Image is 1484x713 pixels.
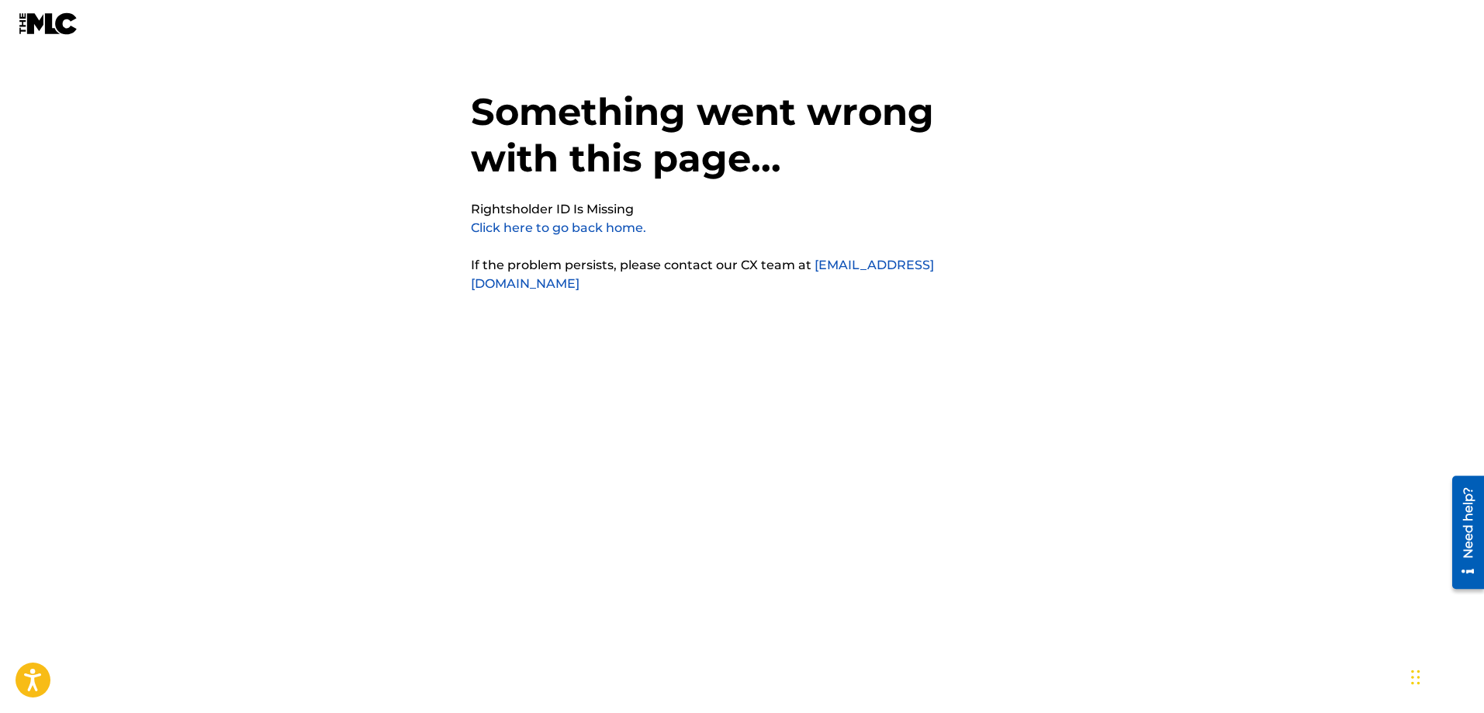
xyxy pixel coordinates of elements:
p: If the problem persists, please contact our CX team at [471,256,1014,293]
div: Drag [1411,654,1420,701]
a: [EMAIL_ADDRESS][DOMAIN_NAME] [471,258,934,291]
iframe: Resource Center [1441,470,1484,595]
iframe: Chat Widget [1406,639,1484,713]
pre: Rightsholder ID Is Missing [471,200,634,219]
h1: Something went wrong with this page... [471,88,1014,200]
img: MLC Logo [19,12,78,35]
a: Click here to go back home. [471,220,646,235]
